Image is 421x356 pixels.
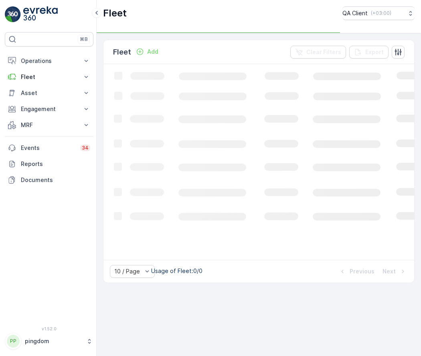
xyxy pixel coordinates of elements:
[21,89,77,97] p: Asset
[21,73,77,81] p: Fleet
[80,36,88,42] p: ⌘B
[290,46,346,59] button: Clear Filters
[7,335,20,348] div: PP
[23,6,58,22] img: logo_light-DOdMpM7g.png
[21,176,90,184] p: Documents
[338,267,375,276] button: Previous
[25,337,82,345] p: pingdom
[5,172,93,188] a: Documents
[5,117,93,133] button: MRF
[350,267,374,275] p: Previous
[147,48,158,56] p: Add
[21,144,75,152] p: Events
[5,69,93,85] button: Fleet
[5,53,93,69] button: Operations
[82,145,89,151] p: 34
[151,267,202,275] p: Usage of Fleet : 0/0
[133,47,162,57] button: Add
[5,6,21,22] img: logo
[5,85,93,101] button: Asset
[21,57,77,65] p: Operations
[5,140,93,156] a: Events34
[349,46,389,59] button: Export
[5,326,93,331] span: v 1.52.0
[5,101,93,117] button: Engagement
[306,48,341,56] p: Clear Filters
[365,48,384,56] p: Export
[371,10,391,16] p: ( +03:00 )
[5,333,93,350] button: PPpingdom
[342,6,415,20] button: QA Client(+03:00)
[21,105,77,113] p: Engagement
[383,267,396,275] p: Next
[5,156,93,172] a: Reports
[113,47,131,58] p: Fleet
[21,160,90,168] p: Reports
[21,121,77,129] p: MRF
[382,267,408,276] button: Next
[103,7,127,20] p: Fleet
[342,9,368,17] p: QA Client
